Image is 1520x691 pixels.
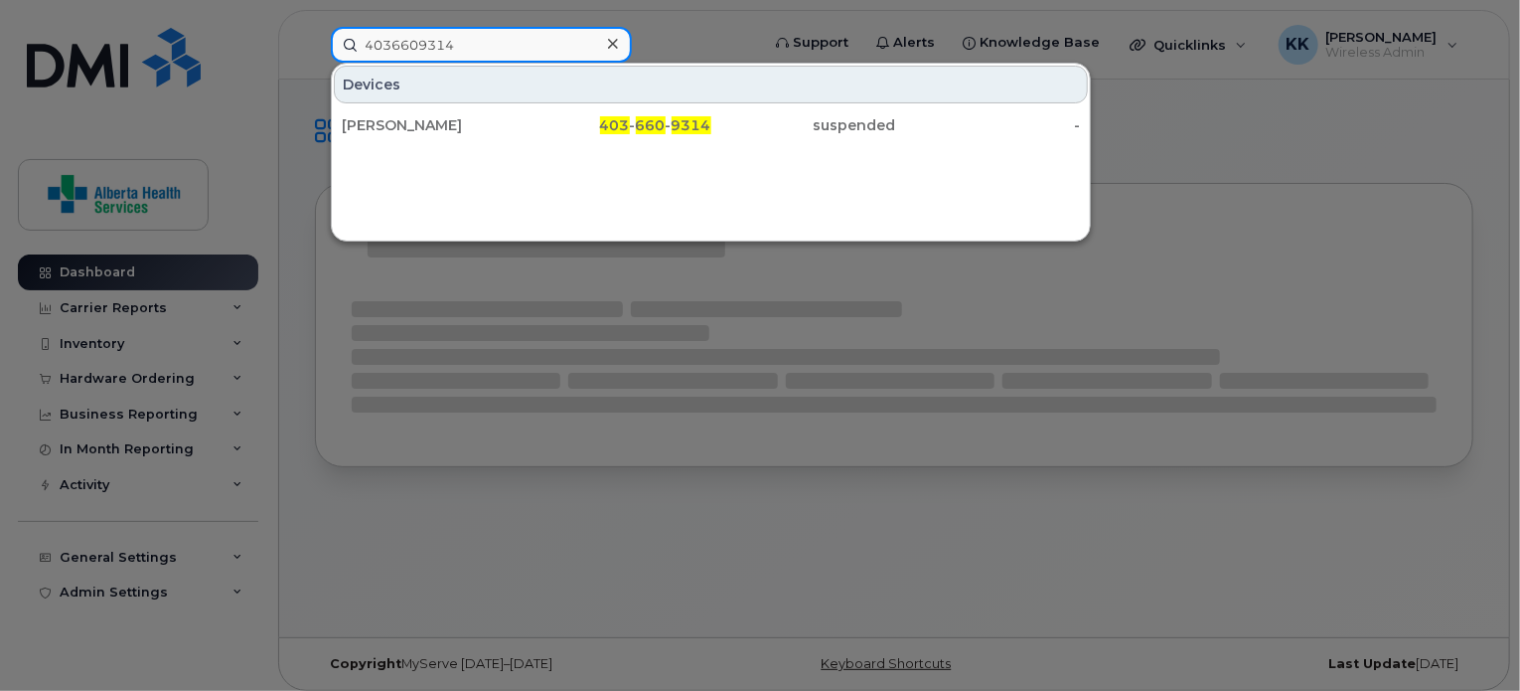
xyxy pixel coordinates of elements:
[711,115,896,135] div: suspended
[527,115,711,135] div: - -
[342,115,527,135] div: [PERSON_NAME]
[600,116,630,134] span: 403
[636,116,666,134] span: 660
[672,116,711,134] span: 9314
[334,66,1088,103] div: Devices
[895,115,1080,135] div: -
[334,107,1088,143] a: [PERSON_NAME]403-660-9314suspended-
